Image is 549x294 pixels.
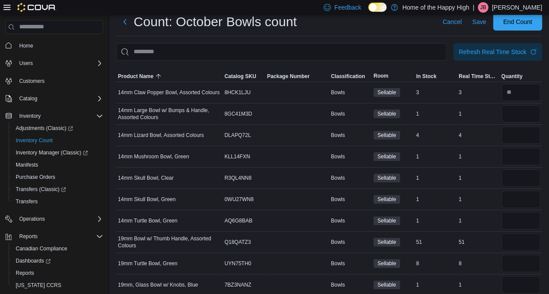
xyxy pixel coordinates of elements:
[16,111,103,121] span: Inventory
[373,109,400,118] span: Sellable
[16,93,103,104] span: Catalog
[442,17,462,26] span: Cancel
[224,174,252,181] span: R3QL4NN8
[331,281,345,288] span: Bowls
[16,149,88,156] span: Inventory Manager (Classic)
[2,39,107,52] button: Home
[503,17,532,26] span: End Count
[12,160,41,170] a: Manifests
[267,73,309,80] span: Package Number
[457,258,500,269] div: 8
[373,88,400,97] span: Sellable
[118,153,189,160] span: 14mm Mushroom Bowl, Green
[12,147,91,158] a: Inventory Manager (Classic)
[9,183,107,195] a: Transfers (Classic)
[331,73,365,80] span: Classification
[331,110,345,117] span: Bowls
[9,147,107,159] a: Inventory Manager (Classic)
[116,43,446,61] input: This is a search bar. After typing your query, hit enter to filter the results lower in the page.
[16,76,48,86] a: Customers
[414,215,457,226] div: 1
[457,194,500,205] div: 1
[16,214,103,224] span: Operations
[331,153,345,160] span: Bowls
[492,2,542,13] p: [PERSON_NAME]
[9,255,107,267] a: Dashboards
[12,256,54,266] a: Dashboards
[457,237,500,247] div: 51
[9,159,107,171] button: Manifests
[414,109,457,119] div: 1
[12,184,103,195] span: Transfers (Classic)
[373,152,400,161] span: Sellable
[373,238,400,246] span: Sellable
[12,268,38,278] a: Reports
[118,73,153,80] span: Product Name
[377,131,396,139] span: Sellable
[118,235,221,249] span: 19mm Bowl w/ Thumb Handle, Assorted Colours
[414,237,457,247] div: 51
[457,109,500,119] div: 1
[331,196,345,203] span: Bowls
[116,13,134,31] button: Next
[12,160,103,170] span: Manifests
[416,73,437,80] span: In Stock
[16,93,41,104] button: Catalog
[414,280,457,290] div: 1
[414,258,457,269] div: 8
[116,71,223,82] button: Product Name
[457,87,500,98] div: 3
[118,217,177,224] span: 14mm Turtle Bowl, Green
[16,174,55,181] span: Purchase Orders
[329,71,372,82] button: Classification
[265,71,329,82] button: Package Number
[331,239,345,246] span: Bowls
[478,2,488,13] div: Jeroen Brasz
[12,196,41,207] a: Transfers
[19,95,37,102] span: Catalog
[457,173,500,183] div: 1
[16,214,48,224] button: Operations
[457,71,500,82] button: Real Time Stock
[12,196,103,207] span: Transfers
[12,172,103,182] span: Purchase Orders
[377,174,396,182] span: Sellable
[118,260,177,267] span: 19mm Turtle Bowl, Green
[12,280,65,291] a: [US_STATE] CCRS
[16,40,103,51] span: Home
[2,213,107,225] button: Operations
[331,174,345,181] span: Bowls
[377,260,396,267] span: Sellable
[377,89,396,96] span: Sellable
[118,89,220,96] span: 14mm Claw Popper Bowl, Assorted Colours
[118,281,198,288] span: 19mm, Glass Bowl w/ Knobs, Blue
[457,130,500,140] div: 4
[373,174,400,182] span: Sellable
[2,110,107,122] button: Inventory
[16,75,103,86] span: Customers
[402,2,469,13] p: Home of the Happy High
[223,71,266,82] button: Catalog SKU
[16,137,53,144] span: Inventory Count
[373,280,400,289] span: Sellable
[16,125,73,132] span: Adjustments (Classic)
[19,60,33,67] span: Users
[373,72,388,79] span: Room
[12,172,59,182] a: Purchase Orders
[377,281,396,289] span: Sellable
[118,132,204,139] span: 14mm Lizard Bowl, Assorted Colours
[16,231,103,242] span: Reports
[377,238,396,246] span: Sellable
[118,174,173,181] span: 14mm Skull Bowl, Clear
[12,243,71,254] a: Canadian Compliance
[118,107,221,121] span: 14mm Large Bowl w/ Bumps & Handle, Assorted Colours
[377,153,396,161] span: Sellable
[224,153,250,160] span: KLL14FXN
[19,215,45,222] span: Operations
[16,231,41,242] button: Reports
[414,71,457,82] button: In Stock
[2,230,107,243] button: Reports
[12,135,56,146] a: Inventory Count
[459,48,526,56] div: Refresh Real Time Stock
